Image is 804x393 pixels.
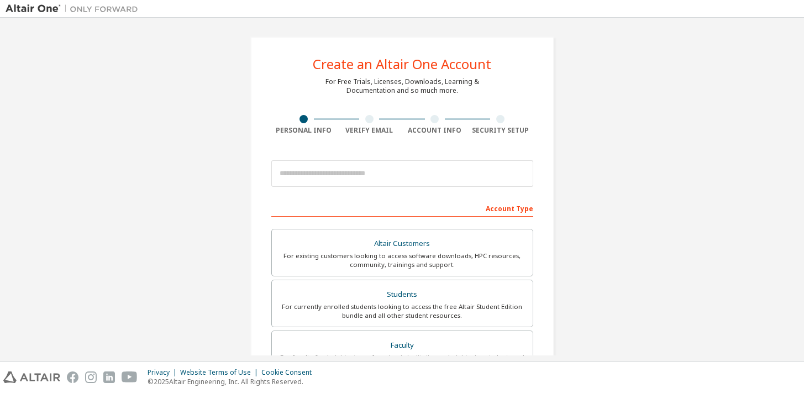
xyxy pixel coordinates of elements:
[261,368,318,377] div: Cookie Consent
[180,368,261,377] div: Website Terms of Use
[325,77,479,95] div: For Free Trials, Licenses, Downloads, Learning & Documentation and so much more.
[278,287,526,302] div: Students
[402,126,468,135] div: Account Info
[271,199,533,217] div: Account Type
[278,338,526,353] div: Faculty
[148,368,180,377] div: Privacy
[271,126,337,135] div: Personal Info
[278,302,526,320] div: For currently enrolled students looking to access the free Altair Student Edition bundle and all ...
[313,57,491,71] div: Create an Altair One Account
[3,371,60,383] img: altair_logo.svg
[467,126,533,135] div: Security Setup
[103,371,115,383] img: linkedin.svg
[337,126,402,135] div: Verify Email
[67,371,78,383] img: facebook.svg
[148,377,318,386] p: © 2025 Altair Engineering, Inc. All Rights Reserved.
[278,353,526,370] div: For faculty & administrators of academic institutions administering students and accessing softwa...
[6,3,144,14] img: Altair One
[85,371,97,383] img: instagram.svg
[278,236,526,251] div: Altair Customers
[122,371,138,383] img: youtube.svg
[278,251,526,269] div: For existing customers looking to access software downloads, HPC resources, community, trainings ...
